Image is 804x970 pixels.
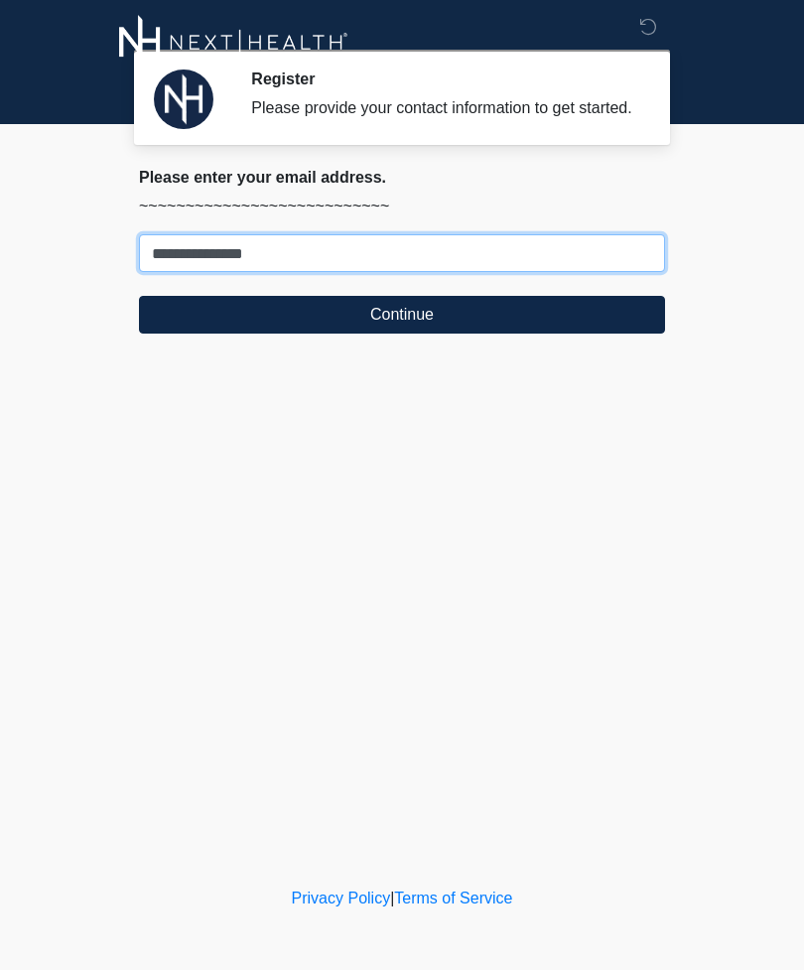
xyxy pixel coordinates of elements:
img: Agent Avatar [154,69,213,129]
a: Privacy Policy [292,890,391,906]
h2: Please enter your email address. [139,168,665,187]
div: Please provide your contact information to get started. [251,96,635,120]
a: | [390,890,394,906]
button: Continue [139,296,665,334]
img: Next-Health Logo [119,15,348,69]
a: Terms of Service [394,890,512,906]
p: ~~~~~~~~~~~~~~~~~~~~~~~~~~~ [139,195,665,218]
